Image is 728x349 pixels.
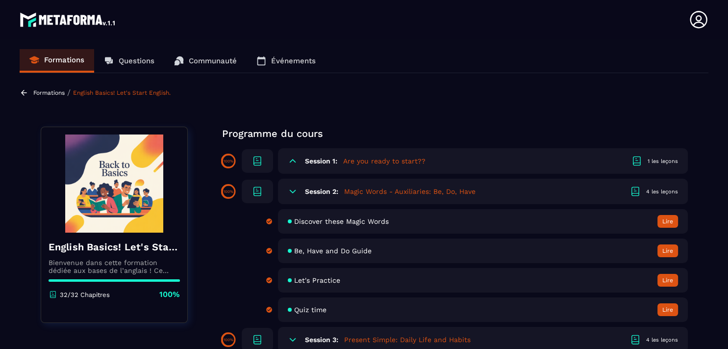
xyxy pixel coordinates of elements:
[224,189,233,194] p: 100%
[657,303,678,316] button: Lire
[44,55,84,64] p: Formations
[294,306,326,314] span: Quiz time
[73,89,171,96] a: English Basics! Let's Start English.
[305,188,338,195] h6: Session 2:
[49,259,180,274] p: Bienvenue dans cette formation dédiée aux bases de l’anglais ! Ce module a été conçu pour les déb...
[305,336,338,344] h6: Session 3:
[222,127,688,140] p: Programme du cours
[344,335,471,345] h5: Present Simple: Daily Life and Habits
[159,289,180,300] p: 100%
[224,159,233,163] p: 100%
[305,157,337,165] h6: Session 1:
[60,291,110,298] p: 32/32 Chapitres
[294,217,389,225] span: Discover these Magic Words
[294,276,340,284] span: Let's Practice
[344,187,476,196] h5: Magic Words - Auxiliaries: Be, Do, Have
[49,134,180,233] img: banner
[657,244,678,257] button: Lire
[646,336,678,344] div: 4 les leçons
[247,49,326,73] a: Événements
[657,215,678,228] button: Lire
[343,156,426,166] h5: Are you ready to start??
[648,158,678,165] div: 1 les leçons
[657,274,678,287] button: Lire
[33,89,65,96] a: Formations
[189,56,237,65] p: Communauté
[271,56,316,65] p: Événements
[20,49,94,73] a: Formations
[164,49,247,73] a: Communauté
[94,49,164,73] a: Questions
[646,188,678,195] div: 4 les leçons
[119,56,154,65] p: Questions
[224,338,233,342] p: 100%
[67,88,71,97] span: /
[49,240,180,254] h4: English Basics! Let's Start English.
[294,247,372,255] span: Be, Have and Do Guide
[20,10,117,29] img: logo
